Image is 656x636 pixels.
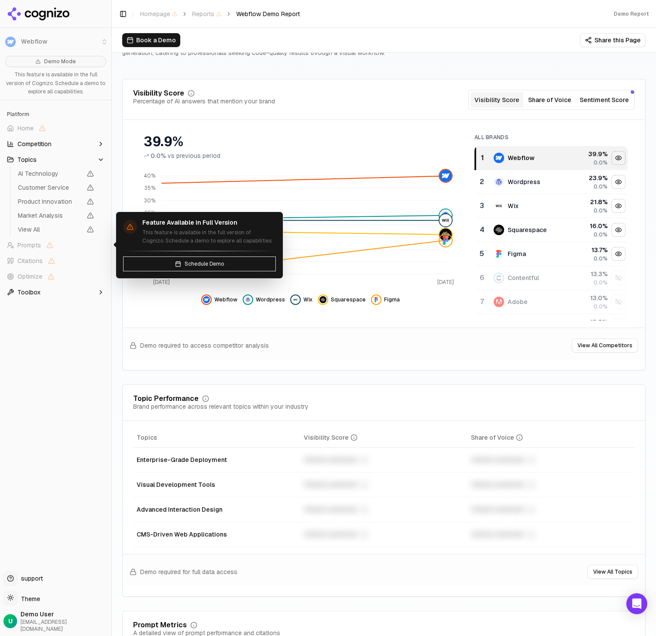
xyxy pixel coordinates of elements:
button: Sentiment Score [576,92,632,108]
div: Unlock premium [471,529,631,540]
div: 39.9 % [569,150,608,158]
div: Wordpress [508,178,540,186]
span: Product Innovation [18,197,82,206]
div: Squarespace [508,226,547,234]
tr: 6contentfulContentful13.3%0.0%Show contentful data [475,266,628,290]
button: Hide figma data [371,294,400,305]
div: Data table [133,428,635,547]
span: Citations [17,256,43,265]
p: This feature is available in the full version of Cognizo. Schedule a demo to explore all capabili... [142,229,276,246]
tr: 5figmaFigma13.7%0.0%Hide figma data [475,242,628,266]
div: 3 [479,201,485,211]
span: 0.0% [594,255,608,262]
tr: 13.0%Show framer data [475,314,628,338]
span: Topics [137,433,157,442]
button: Show contentful data [611,271,625,285]
div: Unlock premium [304,479,464,490]
span: Competition [17,140,52,148]
tspan: 25% [144,209,155,216]
button: Hide figma data [611,247,625,261]
button: Toolbox [3,285,108,299]
div: Unlock premium [471,479,631,490]
img: wordpress [440,209,452,222]
tr: 3wixWix21.8%0.0%Hide wix data [475,194,628,218]
img: squarespace [494,225,504,235]
span: Toolbox [17,288,41,297]
span: 0.0% [594,279,608,286]
div: Visual Development Tools [137,480,297,489]
button: Show framer data [611,319,625,333]
button: Hide wordpress data [243,294,285,305]
button: Competition [3,137,108,151]
img: webflow [203,296,210,303]
span: Demo User [21,610,108,619]
div: Share of Voice [471,433,523,442]
div: Contentful [508,274,539,282]
div: 7 [479,297,485,307]
button: Hide wix data [611,199,625,213]
th: visibilityScore [300,428,467,448]
div: 6 [479,273,485,283]
span: 0.0% [594,159,608,166]
tspan: 30% [144,197,155,204]
div: Unlock premium [304,504,464,515]
button: Topics [3,153,108,167]
p: This feature is available in the full version of Cognizo. Schedule a demo to explore all capabili... [5,71,106,96]
th: shareOfVoice [467,428,635,448]
div: Enterprise-Grade Deployment [137,455,297,464]
tspan: 40% [144,172,155,179]
button: Hide webflow data [611,151,625,165]
div: Percentage of AI answers that mention your brand [133,97,275,106]
div: 23.9 % [569,174,608,182]
button: Book a Demo [122,33,180,47]
img: figma [440,234,452,246]
h4: Feature Available in Full Version [142,219,276,227]
span: 0.0% [594,183,608,190]
tspan: [DATE] [437,279,454,286]
span: Webflow Demo Report [236,10,300,18]
img: contentful [494,273,504,283]
button: Hide webflow data [201,294,237,305]
span: Market Analysis [18,211,82,220]
div: Demo Report [614,10,649,17]
img: webflow [440,170,452,182]
span: 0.0% [594,207,608,214]
img: adobe [494,297,504,307]
button: Visibility Score [471,92,523,108]
span: Webflow [214,296,237,303]
tr: 1webflowWebflow39.9%0.0%Hide webflow data [475,146,628,170]
span: Figma [384,296,400,303]
div: 13.0 % [569,294,608,302]
img: figma [494,249,504,259]
img: squarespace [319,296,326,303]
img: wix [494,201,504,211]
tspan: [DATE] [153,279,170,286]
span: Optimize [17,272,42,281]
button: View All Competitors [572,339,638,352]
div: 13.7 % [569,246,608,254]
span: Demo required for full data access [140,568,237,576]
span: Schedule Demo [185,260,224,267]
span: Reports [192,10,221,18]
button: Hide squarespace data [611,223,625,237]
div: Webflow [508,154,535,162]
div: Visibility Score [304,433,357,442]
button: View All Topics [587,565,638,579]
span: Theme [17,595,40,603]
span: [EMAIL_ADDRESS][DOMAIN_NAME] [21,619,108,633]
div: Wix [508,202,519,210]
div: 16.0 % [569,222,608,230]
div: Platform [3,107,108,121]
div: Visibility Score [133,90,184,97]
div: 4 [479,225,485,235]
div: 39.9% [144,134,457,150]
span: Demo Mode [44,58,76,65]
span: Wix [303,296,313,303]
div: Figma [508,250,526,258]
div: Topic Performance [133,395,199,402]
div: 21.8 % [569,198,608,206]
div: 13.3 % [569,270,608,278]
div: Unlock premium [304,455,464,465]
button: Show adobe data [611,295,625,309]
nav: breadcrumb [140,10,300,18]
